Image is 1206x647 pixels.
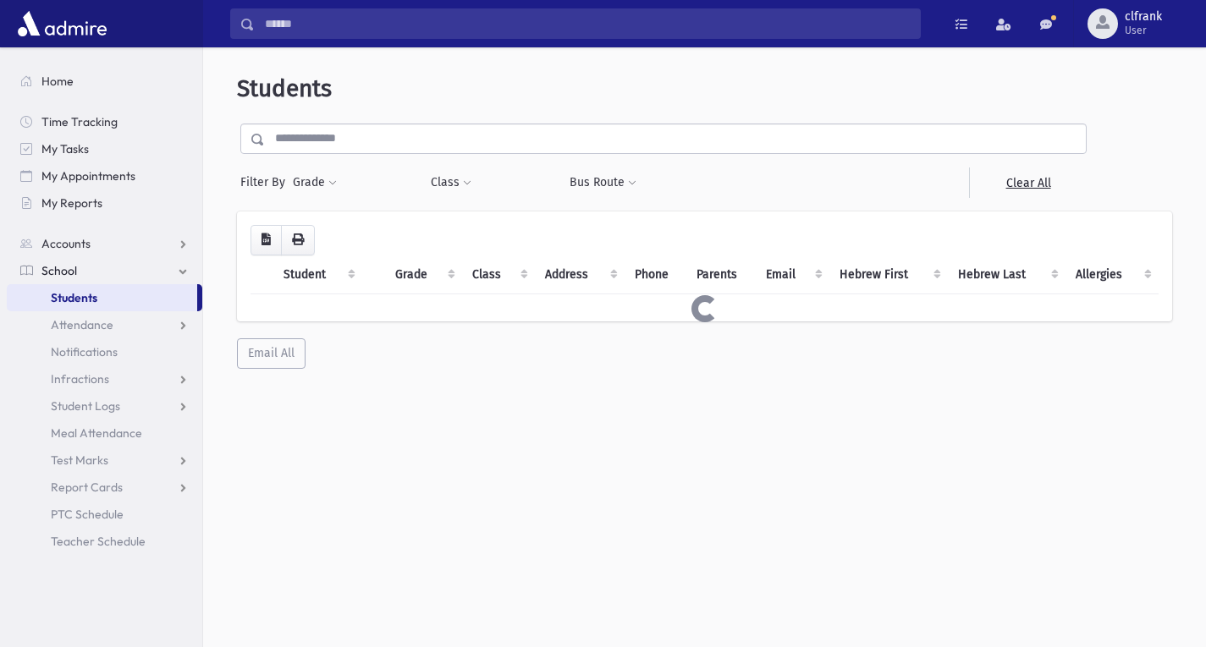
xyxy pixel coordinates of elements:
span: Student Logs [51,398,120,414]
span: Students [237,74,332,102]
input: Search [255,8,920,39]
th: Email [756,255,830,294]
span: My Tasks [41,141,89,156]
span: My Appointments [41,168,135,184]
th: Parents [686,255,756,294]
a: Teacher Schedule [7,528,202,555]
span: My Reports [41,195,102,211]
img: AdmirePro [14,7,111,41]
span: Meal Attendance [51,425,142,441]
a: My Appointments [7,162,202,189]
span: Teacher Schedule [51,534,146,549]
button: Class [430,167,472,198]
span: School [41,263,77,278]
a: Meal Attendance [7,419,202,447]
button: Print [281,225,315,255]
span: Test Marks [51,452,108,468]
a: Accounts [7,230,202,257]
span: Filter By [240,173,292,191]
span: clfrank [1125,10,1162,24]
button: Grade [292,167,338,198]
span: Notifications [51,344,118,359]
a: My Reports [7,189,202,217]
a: Report Cards [7,474,202,501]
a: Attendance [7,311,202,338]
span: Infractions [51,371,109,387]
span: Home [41,74,74,89]
a: Home [7,68,202,95]
span: User [1125,24,1162,37]
th: Student [273,255,362,294]
span: Report Cards [51,480,123,495]
a: Notifications [7,338,202,365]
a: My Tasks [7,135,202,162]
th: Hebrew Last [948,255,1066,294]
span: Students [51,290,97,305]
button: Bus Route [569,167,637,198]
th: Grade [385,255,462,294]
span: PTC Schedule [51,507,124,522]
a: PTC Schedule [7,501,202,528]
a: School [7,257,202,284]
th: Allergies [1066,255,1159,294]
span: Attendance [51,317,113,332]
th: Class [462,255,535,294]
th: Address [535,255,625,294]
a: Infractions [7,365,202,392]
a: Students [7,284,197,311]
a: Clear All [969,167,1087,198]
th: Hebrew First [829,255,948,294]
span: Accounts [41,236,91,251]
th: Phone [625,255,686,294]
button: CSV [251,225,282,255]
a: Student Logs [7,392,202,419]
span: Time Tracking [41,114,118,129]
a: Test Marks [7,447,202,474]
a: Time Tracking [7,108,202,135]
button: Email All [237,338,306,369]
